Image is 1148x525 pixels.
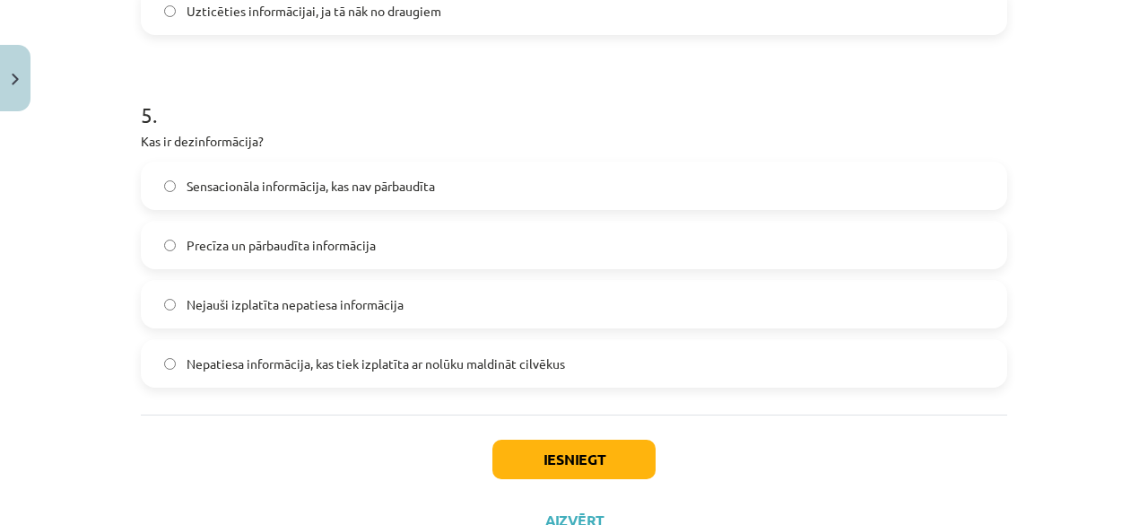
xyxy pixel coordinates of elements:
[187,177,435,196] span: Sensacionāla informācija, kas nav pārbaudīta
[187,236,376,255] span: Precīza un pārbaudīta informācija
[164,180,176,192] input: Sensacionāla informācija, kas nav pārbaudīta
[164,358,176,370] input: Nepatiesa informācija, kas tiek izplatīta ar nolūku maldināt cilvēkus
[187,354,565,373] span: Nepatiesa informācija, kas tiek izplatīta ar nolūku maldināt cilvēkus
[141,71,1007,127] h1: 5 .
[187,295,404,314] span: Nejauši izplatīta nepatiesa informācija
[187,2,441,21] span: Uzticēties informācijai, ja tā nāk no draugiem
[164,5,176,17] input: Uzticēties informācijai, ja tā nāk no draugiem
[492,440,656,479] button: Iesniegt
[164,299,176,311] input: Nejauši izplatīta nepatiesa informācija
[141,132,1007,151] p: Kas ir dezinformācija?
[12,74,19,85] img: icon-close-lesson-0947bae3869378f0d4975bcd49f059093ad1ed9edebbc8119c70593378902aed.svg
[164,240,176,251] input: Precīza un pārbaudīta informācija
